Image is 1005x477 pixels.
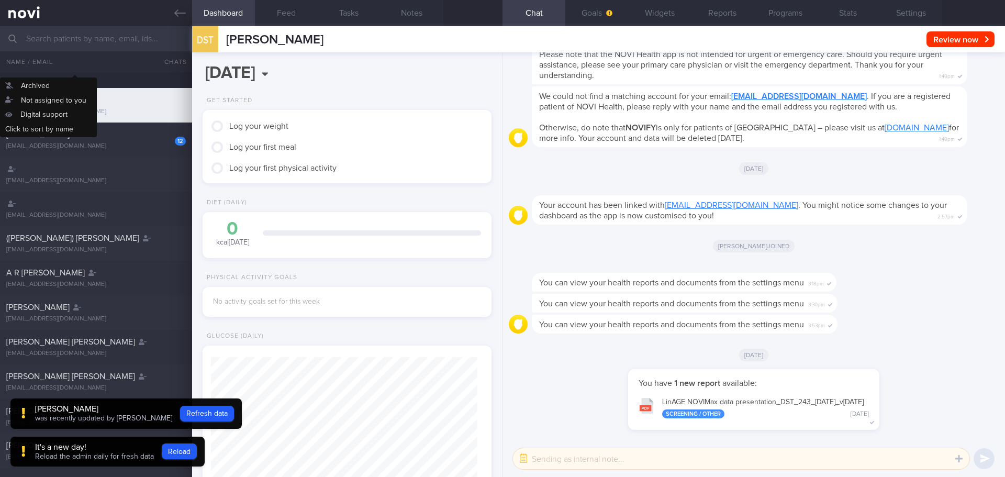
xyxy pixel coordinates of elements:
span: You can view your health reports and documents from the settings menu [539,320,804,329]
div: [EMAIL_ADDRESS][DOMAIN_NAME] [6,384,186,392]
div: No activity goals set for this week [213,297,481,307]
span: [PERSON_NAME] [6,303,70,312]
button: Chats [150,51,192,72]
span: We could not find a matching account for your email: . If you are a registered patient of NOVI He... [539,92,951,111]
a: [EMAIL_ADDRESS][DOMAIN_NAME] [731,92,867,101]
div: 0 [213,220,252,238]
div: kcal [DATE] [213,220,252,248]
div: [EMAIL_ADDRESS][DOMAIN_NAME] [6,315,186,323]
div: DST [189,20,221,60]
span: was recently updated by [PERSON_NAME] [35,415,172,422]
div: Get Started [203,97,252,105]
a: [EMAIL_ADDRESS][DOMAIN_NAME] [665,201,798,209]
span: ([PERSON_NAME]) [PERSON_NAME] [6,234,139,242]
span: [PERSON_NAME] [6,441,70,450]
div: Glucose (Daily) [203,332,264,340]
span: Reload the admin daily for fresh data [35,453,154,460]
span: You can view your health reports and documents from the settings menu [539,279,804,287]
span: You can view your health reports and documents from the settings menu [539,299,804,308]
span: Otherwise, do note that is only for patients of [GEOGRAPHIC_DATA] – please visit us at for more i... [539,124,959,142]
span: [PERSON_NAME] [PERSON_NAME] [6,338,135,346]
span: A R [PERSON_NAME] [6,269,85,277]
div: Physical Activity Goals [203,274,297,282]
div: [EMAIL_ADDRESS][DOMAIN_NAME] [6,419,186,427]
span: [PERSON_NAME] joined [713,240,795,252]
span: [PERSON_NAME] [PERSON_NAME] [6,372,135,381]
div: [EMAIL_ADDRESS][DOMAIN_NAME] [6,177,186,185]
span: 1:49pm [939,133,955,143]
span: Your account has been linked with . You might notice some changes to your dashboard as the app is... [539,201,947,220]
span: 1:49pm [939,70,955,80]
div: [EMAIL_ADDRESS][DOMAIN_NAME] [6,246,186,254]
span: [PERSON_NAME] [6,130,70,139]
div: [DATE] [851,411,869,418]
span: 2:57pm [937,210,955,220]
span: [PERSON_NAME] [6,96,72,104]
div: [EMAIL_ADDRESS][DOMAIN_NAME] [6,281,186,289]
button: Review now [926,31,995,47]
div: [PERSON_NAME] [35,404,172,414]
div: [EMAIL_ADDRESS][DOMAIN_NAME] [6,212,186,219]
div: It's a new day! [35,442,154,452]
button: Reload [162,443,197,459]
strong: 1 new report [672,379,722,387]
span: [PERSON_NAME] [226,34,323,46]
div: [EMAIL_ADDRESS][DOMAIN_NAME] [6,142,186,150]
div: LinAGE NOVIMax data presentation_ DST_ 243_ [DATE]_ v[DATE] [662,398,869,419]
span: [DATE] [739,162,769,175]
button: Refresh data [180,406,234,421]
span: [DATE] [739,349,769,361]
strong: NOVIFY [626,124,656,132]
div: [EMAIL_ADDRESS][DOMAIN_NAME] [6,453,186,461]
span: 3:18pm [808,278,824,287]
div: [EMAIL_ADDRESS][DOMAIN_NAME] [6,108,186,116]
div: [EMAIL_ADDRESS][DOMAIN_NAME] [6,350,186,358]
button: LinAGE NOVIMax data presentation_DST_243_[DATE]_v[DATE] Screening / Other [DATE] [633,391,874,424]
a: [DOMAIN_NAME] [885,124,949,132]
span: 3:53pm [808,319,825,329]
div: Diet (Daily) [203,199,247,207]
div: Screening / Other [662,409,724,418]
div: 12 [175,137,186,146]
span: Please note that the NOVI Health app is not intended for urgent or emergency care. Should you req... [539,50,942,80]
span: [PERSON_NAME] [6,407,70,415]
p: You have available: [639,378,869,389]
span: 3:30pm [808,298,825,308]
